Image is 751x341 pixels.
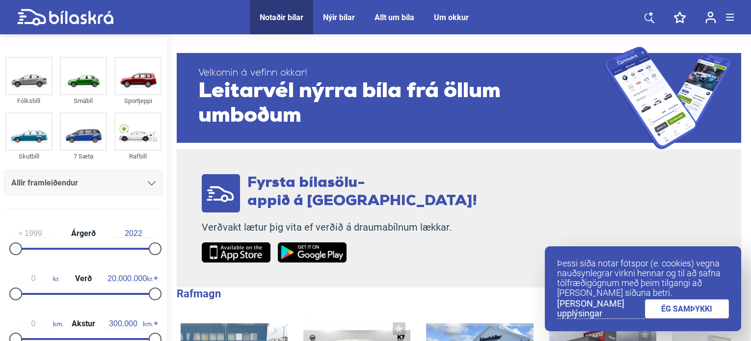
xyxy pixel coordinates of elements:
[202,221,477,234] p: Verðvakt lætur þig vita ef verðið á draumabílnum lækkar.
[114,95,161,106] div: Sportjeppi
[11,176,78,190] span: Allir framleiðendur
[5,151,53,162] div: Skutbíll
[557,299,645,319] a: [PERSON_NAME] upplýsingar
[557,259,729,298] p: Þessi síða notar fótspor (e. cookies) vegna nauðsynlegrar virkni hennar og til að safna tölfræðig...
[323,13,355,22] a: Nýir bílar
[434,13,469,22] a: Um okkur
[375,13,414,22] a: Allt um bíla
[114,151,161,162] div: Rafbíll
[60,151,107,162] div: 7 Sæta
[198,67,604,79] span: Velkomin á vefinn okkar!
[69,230,98,237] span: Árgerð
[177,288,221,300] b: Rafmagn
[198,79,604,129] span: Leitarvél nýrra bíla frá öllum umboðum
[14,274,59,283] span: kr.
[14,319,63,328] span: km.
[73,275,94,283] span: Verð
[645,299,729,318] a: ÉG SAMÞYKKI
[104,319,153,328] span: km.
[260,13,303,22] a: Notaðir bílar
[69,320,98,328] span: Akstur
[247,176,477,209] span: Fyrsta bílasölu- appið á [GEOGRAPHIC_DATA]!
[705,11,716,24] img: user-login.svg
[5,95,53,106] div: Fólksbíll
[177,47,741,149] a: Velkomin á vefinn okkar!Leitarvél nýrra bíla frá öllum umboðum
[60,95,107,106] div: Smábíl
[107,274,153,283] span: kr.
